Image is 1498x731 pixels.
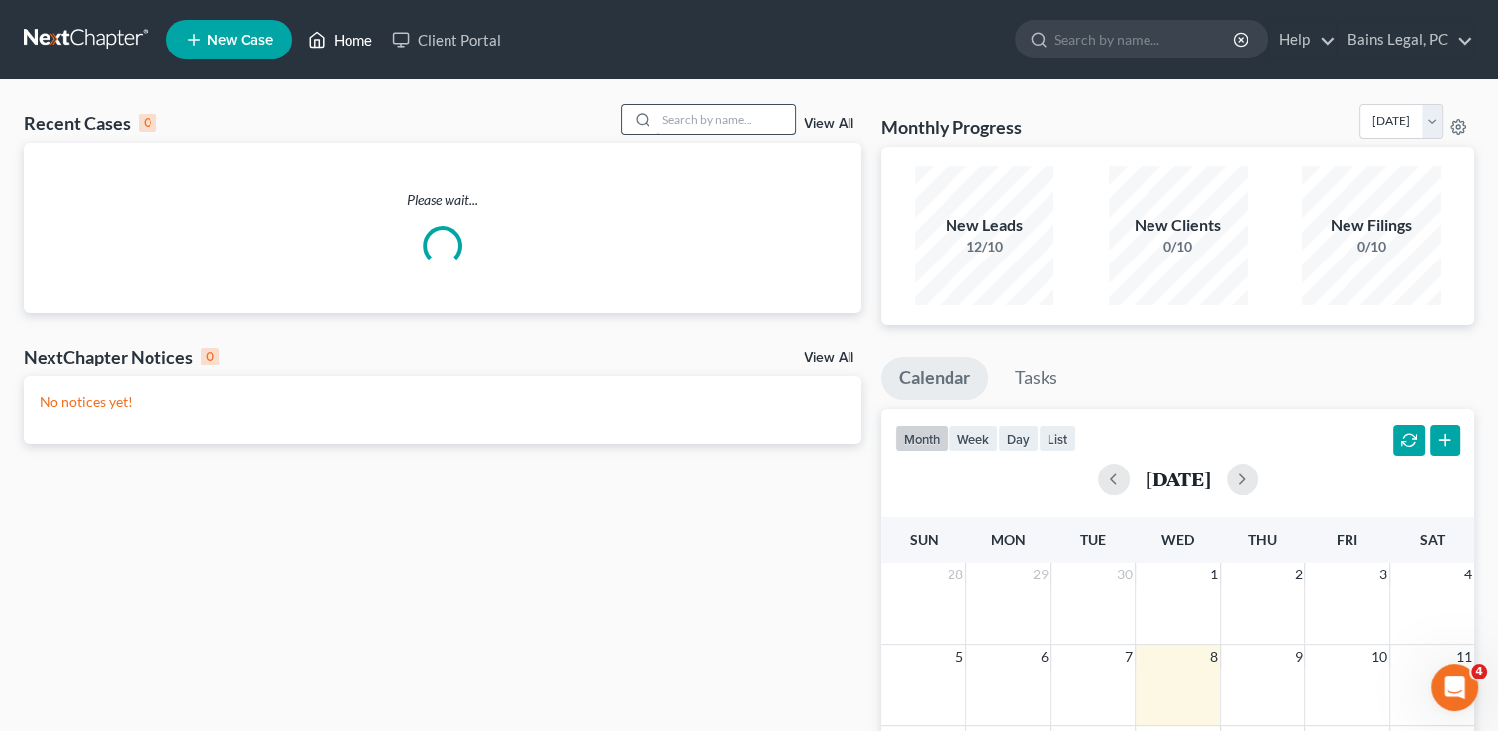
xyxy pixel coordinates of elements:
div: 0 [139,114,156,132]
span: Sat [1420,531,1445,548]
a: Client Portal [382,22,511,57]
span: 1 [1208,563,1220,586]
button: month [895,425,949,452]
h3: Monthly Progress [881,115,1022,139]
span: 8 [1208,645,1220,669]
span: Fri [1337,531,1357,548]
div: 12/10 [915,237,1053,257]
input: Search by name... [1054,21,1236,57]
a: Bains Legal, PC [1338,22,1473,57]
span: Mon [991,531,1026,548]
span: 28 [946,563,965,586]
button: list [1039,425,1076,452]
span: 2 [1292,563,1304,586]
div: New Clients [1109,214,1248,237]
div: New Filings [1302,214,1441,237]
span: 29 [1031,563,1050,586]
input: Search by name... [656,105,795,134]
a: View All [804,351,853,365]
span: Thu [1248,531,1277,548]
button: week [949,425,998,452]
p: Please wait... [24,190,861,210]
div: New Leads [915,214,1053,237]
span: 6 [1039,645,1050,669]
div: 0/10 [1109,237,1248,257]
div: 0 [201,348,219,365]
div: NextChapter Notices [24,345,219,368]
a: Help [1269,22,1336,57]
span: New Case [207,33,273,48]
h2: [DATE] [1146,469,1211,489]
span: 7 [1123,645,1135,669]
span: 5 [953,645,965,669]
span: Wed [1161,531,1194,548]
a: Calendar [881,357,988,400]
span: Tue [1080,531,1106,548]
a: View All [804,117,853,131]
span: 10 [1369,645,1389,669]
span: 11 [1454,645,1474,669]
iframe: Intercom live chat [1431,664,1478,711]
span: 3 [1377,563,1389,586]
span: Sun [910,531,939,548]
span: 4 [1462,563,1474,586]
span: 9 [1292,645,1304,669]
span: 4 [1471,664,1487,679]
button: day [998,425,1039,452]
a: Home [298,22,382,57]
a: Tasks [997,357,1075,400]
p: No notices yet! [40,392,846,412]
div: 0/10 [1302,237,1441,257]
div: Recent Cases [24,111,156,135]
span: 30 [1115,563,1135,586]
